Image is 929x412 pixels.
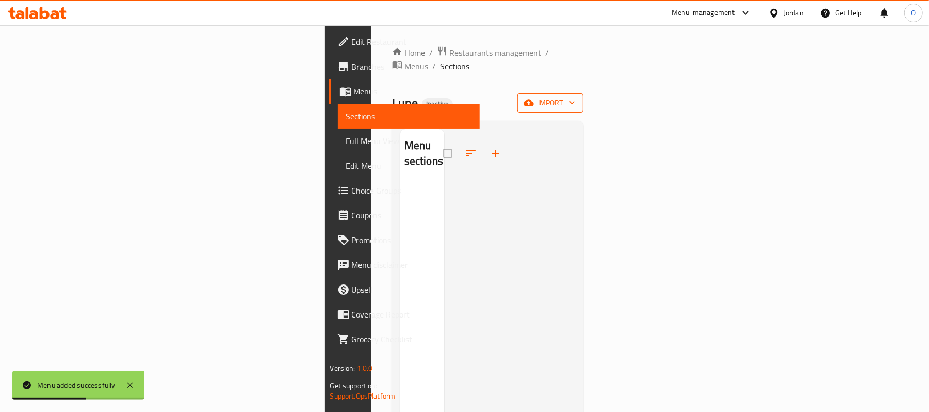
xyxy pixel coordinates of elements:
[517,93,583,113] button: import
[352,234,472,246] span: Promotions
[330,389,396,403] a: Support.OpsPlatform
[449,46,541,59] span: Restaurants management
[483,141,508,166] button: Add section
[352,60,472,73] span: Branches
[329,54,480,79] a: Branches
[330,361,355,375] span: Version:
[329,29,480,54] a: Edit Restaurant
[526,97,575,109] span: import
[329,252,480,277] a: Menu disclaimer
[352,283,472,296] span: Upsell
[437,46,541,59] a: Restaurants management
[338,153,480,178] a: Edit Menu
[37,379,116,391] div: Menu added successfully
[400,178,444,186] nav: Menu sections
[329,327,480,352] a: Grocery Checklist
[911,7,916,19] span: O
[338,104,480,129] a: Sections
[329,178,480,203] a: Choice Groups
[357,361,373,375] span: 1.0.0
[346,160,472,172] span: Edit Menu
[352,209,472,221] span: Coupons
[354,85,472,98] span: Menus
[672,7,735,19] div: Menu-management
[329,228,480,252] a: Promotions
[352,308,472,321] span: Coverage Report
[330,379,378,392] span: Get support on:
[329,277,480,302] a: Upsell
[352,333,472,345] span: Grocery Checklist
[352,36,472,48] span: Edit Restaurant
[329,79,480,104] a: Menus
[352,259,472,271] span: Menu disclaimer
[329,203,480,228] a: Coupons
[784,7,804,19] div: Jordan
[338,129,480,153] a: Full Menu View
[392,46,584,73] nav: breadcrumb
[352,184,472,197] span: Choice Groups
[329,302,480,327] a: Coverage Report
[346,110,472,122] span: Sections
[346,135,472,147] span: Full Menu View
[545,46,549,59] li: /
